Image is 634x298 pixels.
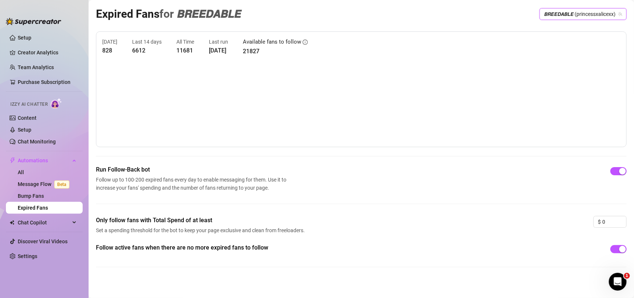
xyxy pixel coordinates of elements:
span: Only follow fans with Total Spend of at least [96,216,307,225]
span: Run Follow-Back bot [96,165,289,174]
span: thunderbolt [10,158,15,163]
a: Settings [18,253,37,259]
article: 6612 [132,46,162,55]
span: info-circle [303,40,308,45]
a: Creator Analytics [18,47,77,58]
article: 828 [102,46,117,55]
a: Expired Fans [18,205,48,211]
img: logo-BBDzfeDw.svg [6,18,61,25]
a: All [18,169,24,175]
a: Discover Viral Videos [18,238,68,244]
article: Last run [209,38,228,46]
a: Setup [18,127,31,133]
article: 11681 [176,46,194,55]
span: Set a spending threshold for the bot to keep your page exclusive and clean from freeloaders. [96,226,307,234]
article: Available fans to follow [243,38,301,47]
a: Team Analytics [18,64,54,70]
img: Chat Copilot [10,220,14,225]
img: AI Chatter [51,98,62,109]
article: Last 14 days [132,38,162,46]
span: Izzy AI Chatter [10,101,48,108]
article: [DATE] [102,38,117,46]
span: 𝘽𝙍𝙀𝙀𝘿𝘼𝘽𝙇𝙀 (princessxalicexx) [544,9,622,20]
span: Follow up to 100-200 expired fans every day to enable messaging for them. Use it to increase your... [96,176,289,192]
span: team [618,12,623,16]
a: Message FlowBeta [18,181,72,187]
article: Expired Fans [96,5,241,23]
span: Follow active fans when there are no more expired fans to follow [96,243,307,252]
span: Beta [54,180,69,189]
a: Chat Monitoring [18,139,56,145]
input: 0.00 [602,216,626,227]
a: Setup [18,35,31,41]
span: Chat Copilot [18,217,70,228]
iframe: Intercom live chat [609,273,627,291]
article: 21827 [243,47,308,56]
span: for 𝘽𝙍𝙀𝙀𝘿𝘼𝘽𝙇𝙀 [159,7,241,20]
a: Bump Fans [18,193,44,199]
article: All Time [176,38,194,46]
span: 1 [624,273,630,279]
a: Purchase Subscription [18,76,77,88]
article: [DATE] [209,46,228,55]
a: Content [18,115,37,121]
span: Automations [18,155,70,166]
